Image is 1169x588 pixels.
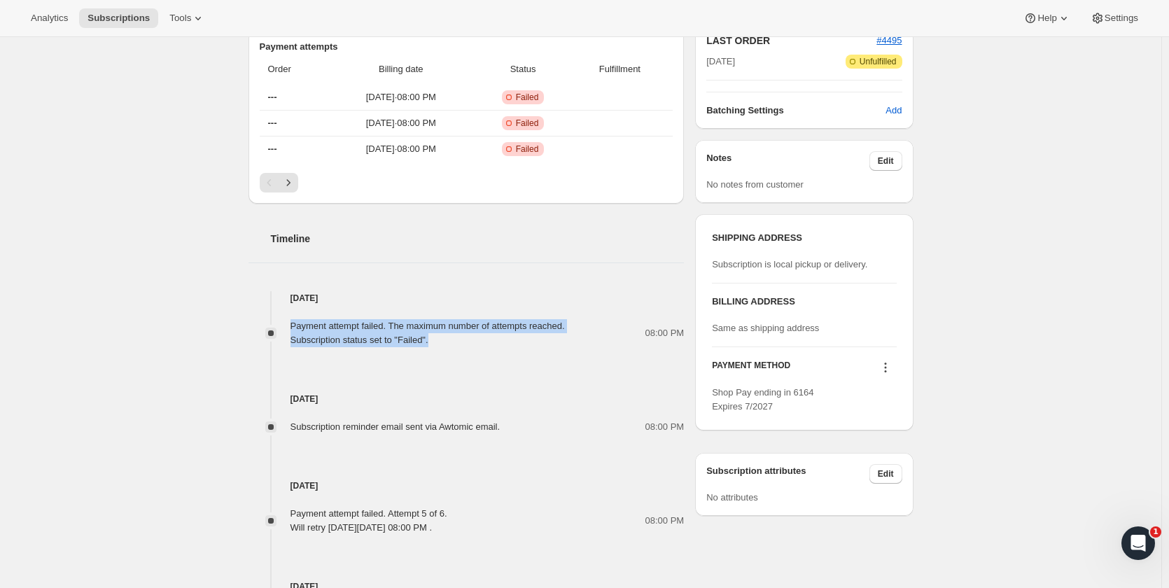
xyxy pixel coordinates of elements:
span: 08:00 PM [645,326,685,340]
h4: [DATE] [248,291,685,305]
span: Failed [516,92,539,103]
span: 08:00 PM [645,514,685,528]
button: #4495 [876,34,902,48]
h4: [DATE] [248,479,685,493]
h4: [DATE] [248,392,685,406]
span: Same as shipping address [712,323,819,333]
span: Fulfillment [575,62,665,76]
span: No attributes [706,492,758,503]
span: 08:00 PM [645,420,685,434]
span: Tools [169,13,191,24]
span: --- [268,143,277,154]
span: Billing date [331,62,471,76]
span: --- [268,118,277,128]
button: Subscriptions [79,8,158,28]
div: Payment attempt failed. The maximum number of attempts reached. Subscription status set to "Failed". [290,319,565,347]
button: Next [279,173,298,192]
iframe: Intercom live chat [1121,526,1155,560]
span: No notes from customer [706,179,804,190]
button: Settings [1082,8,1147,28]
button: Tools [161,8,213,28]
span: [DATE] · 08:00 PM [331,116,471,130]
div: Payment attempt failed. Attempt 5 of 6. Will retry [DATE][DATE] 08:00 PM . [290,507,447,535]
h3: Notes [706,151,869,171]
span: Unfulfilled [860,56,897,67]
button: Edit [869,151,902,171]
span: Edit [878,155,894,167]
button: Help [1015,8,1079,28]
span: [DATE] [706,55,735,69]
span: Edit [878,468,894,479]
span: [DATE] · 08:00 PM [331,90,471,104]
span: Failed [516,143,539,155]
span: Subscriptions [87,13,150,24]
span: Status [479,62,567,76]
h2: Timeline [271,232,685,246]
span: Subscription is local pickup or delivery. [712,259,867,269]
span: Analytics [31,13,68,24]
a: #4495 [876,35,902,45]
h3: BILLING ADDRESS [712,295,896,309]
span: Shop Pay ending in 6164 Expires 7/2027 [712,387,813,412]
h3: SHIPPING ADDRESS [712,231,896,245]
span: Settings [1105,13,1138,24]
h2: Payment attempts [260,40,673,54]
span: Failed [516,118,539,129]
h2: LAST ORDER [706,34,876,48]
span: Add [885,104,902,118]
nav: Pagination [260,173,673,192]
h3: PAYMENT METHOD [712,360,790,379]
h6: Batching Settings [706,104,885,118]
button: Edit [869,464,902,484]
span: [DATE] · 08:00 PM [331,142,471,156]
span: Subscription reminder email sent via Awtomic email. [290,421,500,432]
button: Analytics [22,8,76,28]
th: Order [260,54,328,85]
span: --- [268,92,277,102]
h3: Subscription attributes [706,464,869,484]
span: 1 [1150,526,1161,538]
button: Add [877,99,910,122]
span: Help [1037,13,1056,24]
